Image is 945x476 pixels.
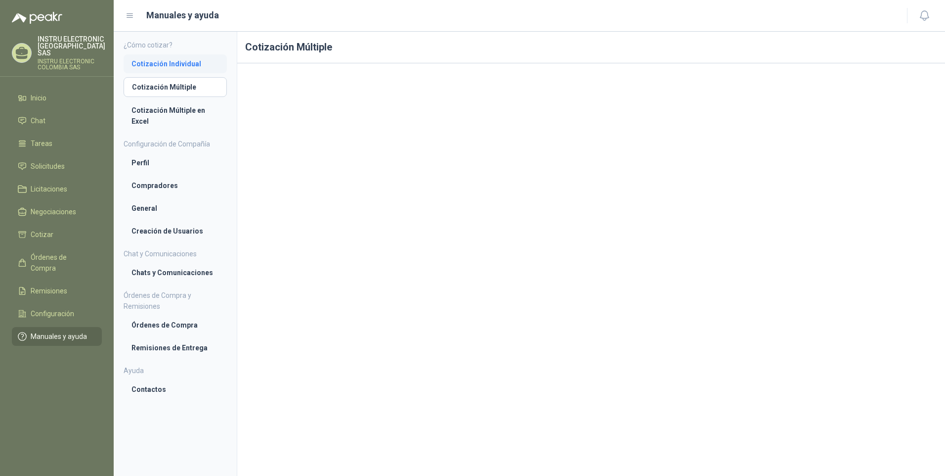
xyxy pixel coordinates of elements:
span: Cotizar [31,229,53,240]
span: Chat [31,115,45,126]
li: Compradores [131,180,219,191]
a: Chat [12,111,102,130]
a: Cotización Múltiple [124,77,227,97]
span: Manuales y ayuda [31,331,87,342]
a: Órdenes de Compra [124,316,227,334]
a: Remisiones de Entrega [124,338,227,357]
a: Remisiones [12,282,102,300]
iframe: 6fd1e0d916bf4ef584a102922c537bb4 [245,71,937,459]
a: Tareas [12,134,102,153]
h4: Ayuda [124,365,227,376]
a: Manuales y ayuda [12,327,102,346]
img: Logo peakr [12,12,62,24]
span: Remisiones [31,286,67,296]
li: Cotización Individual [131,58,219,69]
a: Compradores [124,176,227,195]
a: Creación de Usuarios [124,222,227,240]
li: Cotización Múltiple en Excel [131,105,219,127]
p: INSTRU ELECTRONIC [GEOGRAPHIC_DATA] SAS [38,36,105,56]
a: Perfil [124,153,227,172]
li: Perfil [131,157,219,168]
a: General [124,199,227,218]
h4: Chat y Comunicaciones [124,248,227,259]
li: Cotización Múltiple [132,82,218,93]
span: Inicio [31,93,46,103]
span: Configuración [31,308,74,319]
a: Chats y Comunicaciones [124,263,227,282]
span: Tareas [31,138,52,149]
a: Configuración [12,304,102,323]
h4: ¿Cómo cotizar? [124,40,227,50]
span: Solicitudes [31,161,65,172]
li: Chats y Comunicaciones [131,267,219,278]
p: INSTRU ELECTRONIC COLOMBIA SAS [38,58,105,70]
h1: Cotización Múltiple [237,32,945,63]
span: Negociaciones [31,206,76,217]
h4: Órdenes de Compra y Remisiones [124,290,227,312]
a: Negociaciones [12,202,102,221]
a: Cotización Individual [124,54,227,73]
h4: Configuración de Compañía [124,139,227,149]
a: Contactos [124,380,227,399]
h1: Manuales y ayuda [146,8,219,22]
a: Solicitudes [12,157,102,176]
span: Órdenes de Compra [31,252,92,274]
span: Licitaciones [31,184,67,194]
a: Cotizar [12,225,102,244]
a: Cotización Múltiple en Excel [124,101,227,131]
li: Órdenes de Compra [131,320,219,331]
li: Contactos [131,384,219,395]
a: Licitaciones [12,180,102,198]
a: Inicio [12,89,102,107]
li: General [131,203,219,214]
li: Remisiones de Entrega [131,342,219,353]
a: Órdenes de Compra [12,248,102,278]
li: Creación de Usuarios [131,226,219,237]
